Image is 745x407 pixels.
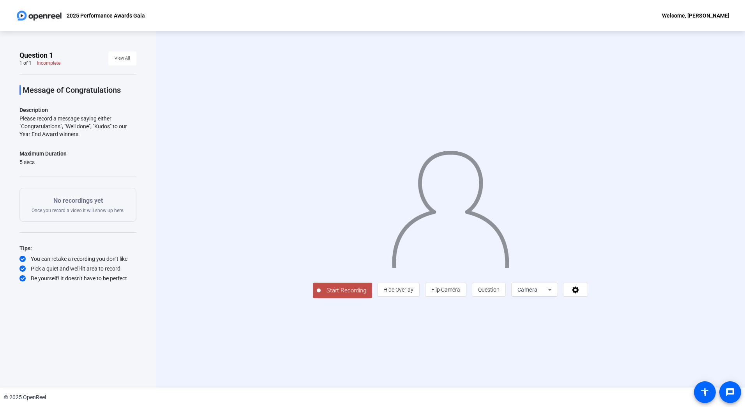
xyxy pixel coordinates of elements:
div: Be yourself! It doesn’t have to be perfect [19,274,136,282]
div: Incomplete [37,60,60,66]
span: Question [478,287,500,293]
p: Message of Congratulations [23,85,136,95]
div: Maximum Duration [19,149,67,158]
div: Tips: [19,244,136,253]
div: 5 secs [19,158,67,166]
p: 2025 Performance Awards Gala [67,11,145,20]
div: Once you record a video it will show up here. [32,196,124,214]
button: Start Recording [313,283,372,298]
mat-icon: accessibility [700,388,710,397]
div: You can retake a recording you don’t like [19,255,136,263]
div: Welcome, [PERSON_NAME] [662,11,729,20]
button: Flip Camera [425,283,466,297]
div: 1 of 1 [19,60,32,66]
div: Please record a message saying either "Congratulations", "Well done", "Kudos" to our Year End Awa... [19,115,136,138]
span: Camera [517,287,538,293]
div: © 2025 OpenReel [4,393,46,402]
img: OpenReel logo [16,8,63,23]
p: No recordings yet [32,196,124,205]
span: Question 1 [19,51,53,60]
div: Pick a quiet and well-lit area to record [19,265,136,273]
span: Flip Camera [431,287,460,293]
p: Description [19,105,136,115]
span: Hide Overlay [383,287,413,293]
button: Question [472,283,506,297]
span: Start Recording [321,286,372,295]
mat-icon: message [726,388,735,397]
span: View All [115,53,130,64]
img: overlay [391,143,510,267]
button: View All [108,51,136,65]
button: Hide Overlay [377,283,420,297]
